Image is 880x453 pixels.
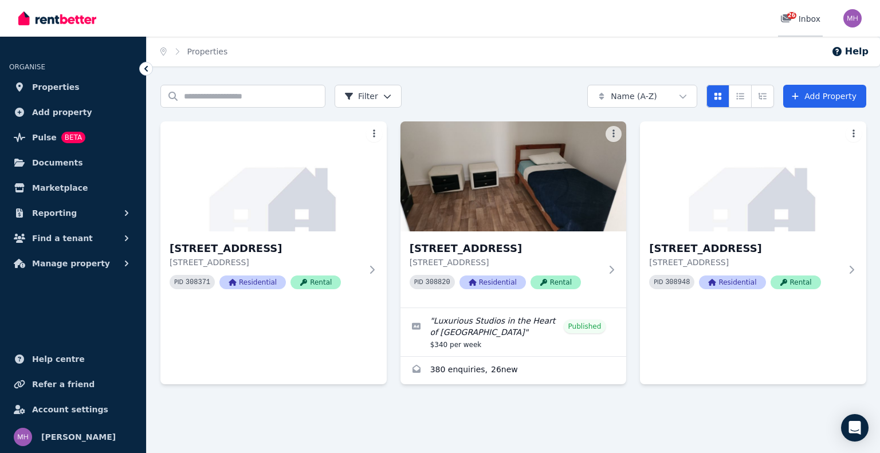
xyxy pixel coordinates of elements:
span: Rental [290,275,341,289]
code: 308820 [426,278,450,286]
span: Marketplace [32,181,88,195]
button: Compact list view [729,85,752,108]
span: Filter [344,90,378,102]
span: Properties [32,80,80,94]
span: Rental [771,275,821,289]
span: Pulse [32,131,57,144]
a: Marketplace [9,176,137,199]
a: Add property [9,101,137,124]
a: Account settings [9,398,137,421]
span: Residential [699,275,765,289]
span: Residential [459,275,526,289]
span: Help centre [32,352,85,366]
h3: [STREET_ADDRESS] [410,241,602,257]
div: View options [706,85,774,108]
a: PulseBETA [9,126,137,149]
span: Find a tenant [32,231,93,245]
a: Add Property [783,85,866,108]
code: 308371 [186,278,210,286]
div: Inbox [780,13,820,25]
span: Add property [32,105,92,119]
nav: Breadcrumb [147,37,241,66]
span: 26 [787,12,796,19]
img: michael hijazi [843,9,862,27]
small: PID [654,279,663,285]
a: Documents [9,151,137,174]
button: Expanded list view [751,85,774,108]
button: Manage property [9,252,137,275]
p: [STREET_ADDRESS] [410,257,602,268]
h3: [STREET_ADDRESS] [649,241,841,257]
img: michael hijazi [14,428,32,446]
button: Reporting [9,202,137,224]
button: More options [846,126,862,142]
h3: [STREET_ADDRESS] [170,241,362,257]
small: PID [414,279,423,285]
span: ORGANISE [9,63,45,71]
span: Refer a friend [32,377,95,391]
span: BETA [61,132,85,143]
span: Account settings [32,403,108,416]
img: unit 1/77 Kent Street, Rockhampton City [400,121,627,231]
img: unit 2/77 Kent Street, Rockhampton City [640,121,866,231]
p: [STREET_ADDRESS] [170,257,362,268]
button: Find a tenant [9,227,137,250]
span: Rental [531,275,581,289]
button: Card view [706,85,729,108]
img: RentBetter [18,10,96,27]
span: Residential [219,275,286,289]
small: PID [174,279,183,285]
a: Enquiries for unit 1/77 Kent Street, Rockhampton City [400,357,627,384]
p: [STREET_ADDRESS] [649,257,841,268]
a: Refer a friend [9,373,137,396]
a: Properties [9,76,137,99]
span: [PERSON_NAME] [41,430,116,444]
code: 308948 [665,278,690,286]
button: Filter [335,85,402,108]
div: Open Intercom Messenger [841,414,869,442]
a: unit 1/77 Kent Street, Rockhampton City[STREET_ADDRESS][STREET_ADDRESS]PID 308820ResidentialRental [400,121,627,308]
a: unit 2/77 Kent Street, Rockhampton City[STREET_ADDRESS][STREET_ADDRESS]PID 308948ResidentialRental [640,121,866,308]
span: Manage property [32,257,110,270]
button: Name (A-Z) [587,85,697,108]
img: 77 Kent Street, Rockhampton City [160,121,387,231]
a: 77 Kent Street, Rockhampton City[STREET_ADDRESS][STREET_ADDRESS]PID 308371ResidentialRental [160,121,387,308]
span: Documents [32,156,83,170]
a: Help centre [9,348,137,371]
button: Help [831,45,869,58]
span: Name (A-Z) [611,90,657,102]
button: More options [366,126,382,142]
button: More options [606,126,622,142]
a: Edit listing: Luxurious Studios in the Heart of Rockhampton City [400,308,627,356]
span: Reporting [32,206,77,220]
a: Properties [187,47,228,56]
